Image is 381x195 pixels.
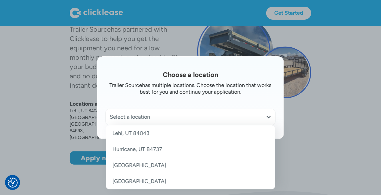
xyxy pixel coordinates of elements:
[106,125,275,141] a: Lehi, UT 84043
[8,178,18,188] img: Revisit consent button
[106,125,275,190] nav: Select a location
[140,82,272,95] div: has multiple locations. Choose the location that works best for you and continue your application.
[110,82,142,88] div: Trailer Source
[106,157,275,173] a: [GEOGRAPHIC_DATA]
[110,114,271,120] div: Select a location
[8,178,18,188] button: Consent Preferences
[106,173,275,189] a: [GEOGRAPHIC_DATA]
[106,141,275,157] a: Hurricane, UT 84737
[106,109,275,125] div: Select a location
[105,70,276,79] h1: Choose a location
